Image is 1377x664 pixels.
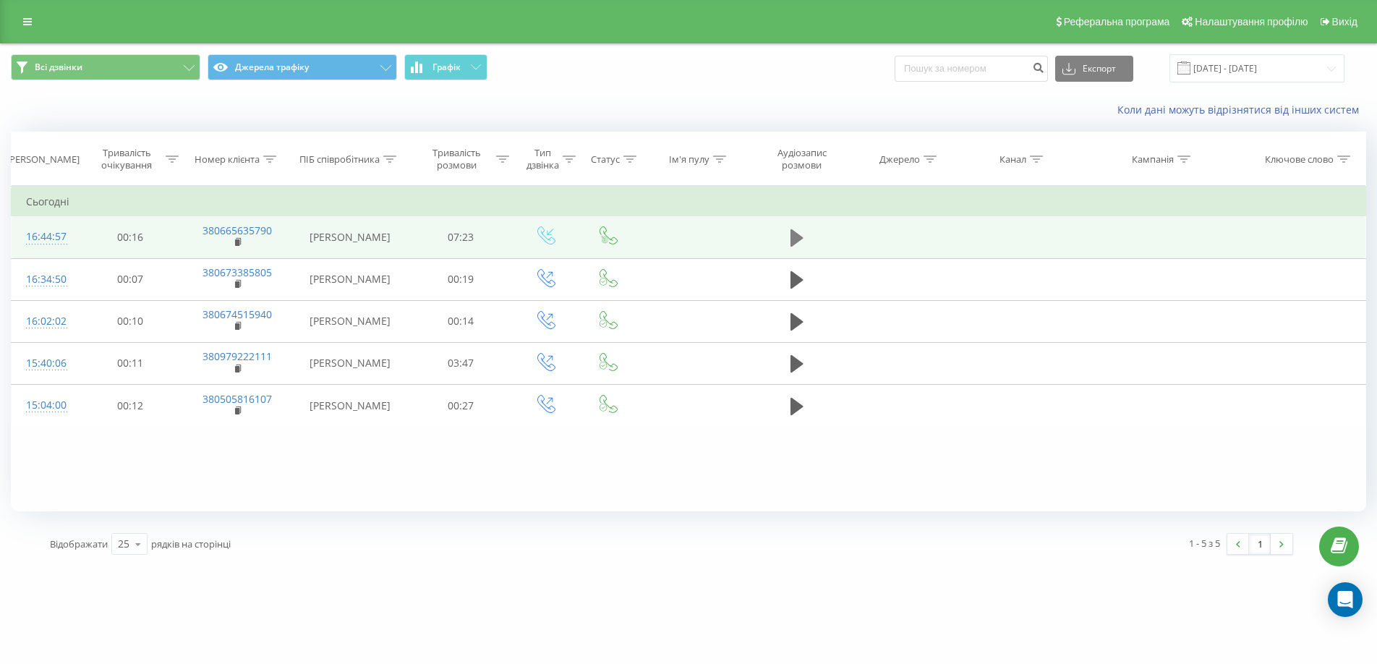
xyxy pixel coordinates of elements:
[26,391,64,420] div: 15:04:00
[291,216,409,258] td: [PERSON_NAME]
[26,265,64,294] div: 16:34:50
[202,307,272,321] a: 380674515940
[526,147,560,171] div: Тип дзвінка
[151,537,231,550] span: рядків на сторінці
[78,258,182,300] td: 00:07
[1265,153,1334,166] div: Ключове слово
[7,153,80,166] div: [PERSON_NAME]
[78,216,182,258] td: 00:16
[1195,16,1308,27] span: Налаштування профілю
[202,265,272,279] a: 380673385805
[291,300,409,342] td: [PERSON_NAME]
[208,54,397,80] button: Джерела трафіку
[78,385,182,427] td: 00:12
[409,258,513,300] td: 00:19
[11,54,200,80] button: Всі дзвінки
[118,537,129,551] div: 25
[409,385,513,427] td: 00:27
[35,61,82,73] span: Всі дзвінки
[409,216,513,258] td: 07:23
[26,349,64,378] div: 15:40:06
[760,147,844,171] div: Аудіозапис розмови
[409,342,513,384] td: 03:47
[421,147,493,171] div: Тривалість розмови
[26,223,64,251] div: 16:44:57
[1249,534,1271,554] a: 1
[26,307,64,336] div: 16:02:02
[591,153,620,166] div: Статус
[202,349,272,363] a: 380979222111
[291,385,409,427] td: [PERSON_NAME]
[50,537,108,550] span: Відображати
[12,187,1366,216] td: Сьогодні
[1055,56,1133,82] button: Експорт
[299,153,380,166] div: ПІБ співробітника
[1332,16,1357,27] span: Вихід
[291,258,409,300] td: [PERSON_NAME]
[202,224,272,237] a: 380665635790
[291,342,409,384] td: [PERSON_NAME]
[999,153,1026,166] div: Канал
[1117,103,1366,116] a: Коли дані можуть відрізнятися вiд інших систем
[879,153,920,166] div: Джерело
[432,62,461,72] span: Графік
[1189,536,1220,550] div: 1 - 5 з 5
[78,300,182,342] td: 00:10
[1132,153,1174,166] div: Кампанія
[669,153,709,166] div: Ім'я пулу
[202,392,272,406] a: 380505816107
[895,56,1048,82] input: Пошук за номером
[409,300,513,342] td: 00:14
[195,153,260,166] div: Номер клієнта
[78,342,182,384] td: 00:11
[1328,582,1363,617] div: Open Intercom Messenger
[91,147,163,171] div: Тривалість очікування
[404,54,487,80] button: Графік
[1064,16,1170,27] span: Реферальна програма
